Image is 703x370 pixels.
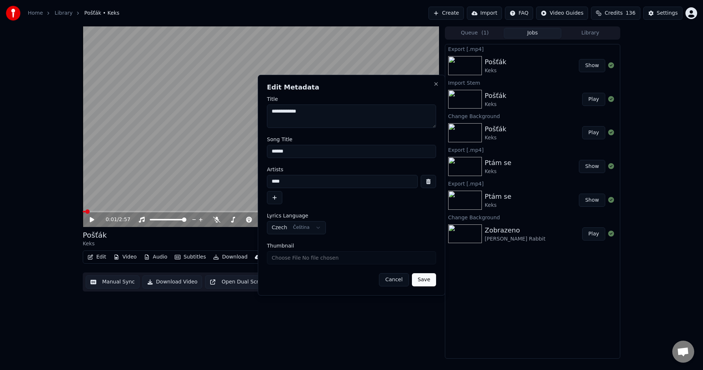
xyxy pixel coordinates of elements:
button: Cancel [379,273,409,286]
span: Lyrics Language [267,213,308,218]
h2: Edit Metadata [267,84,436,91]
button: Save [412,273,436,286]
span: Thumbnail [267,243,294,248]
label: Artists [267,167,436,172]
label: Song Title [267,137,436,142]
label: Title [267,96,436,102]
